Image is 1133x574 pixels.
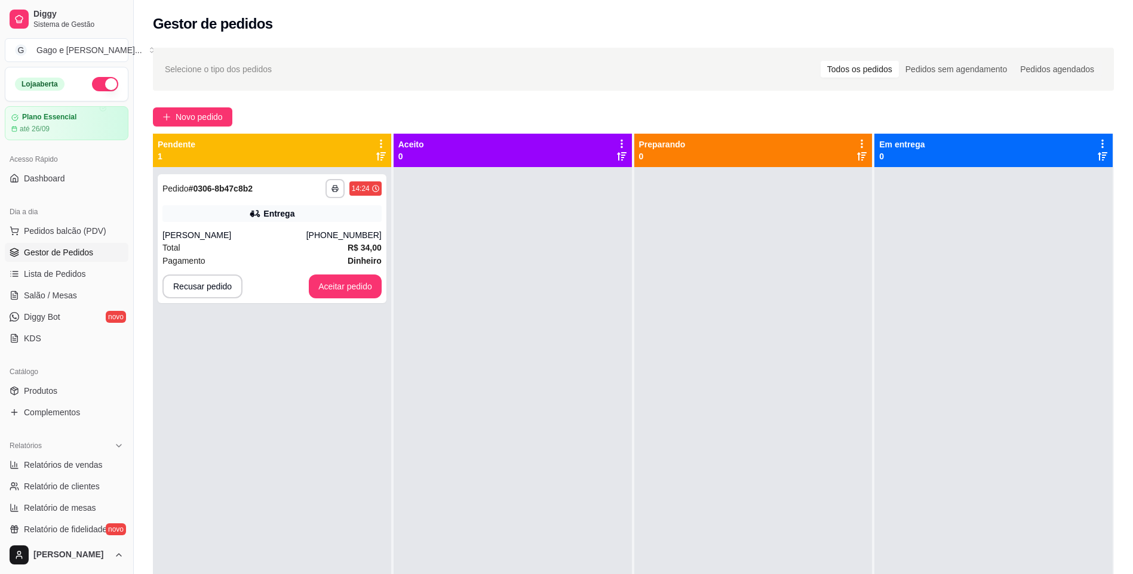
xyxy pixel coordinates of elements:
span: Relatório de mesas [24,502,96,514]
a: Gestor de Pedidos [5,243,128,262]
div: [PHONE_NUMBER] [306,229,382,241]
button: [PERSON_NAME] [5,541,128,569]
span: [PERSON_NAME] [33,550,109,560]
a: Diggy Botnovo [5,307,128,326]
a: Relatório de mesas [5,498,128,517]
button: Pedidos balcão (PDV) [5,221,128,240]
button: Novo pedido [153,107,232,126]
p: 1 [158,150,195,162]
a: KDS [5,329,128,348]
span: Novo pedido [176,110,223,124]
span: Total [162,241,180,254]
span: G [15,44,27,56]
a: DiggySistema de Gestão [5,5,128,33]
div: Acesso Rápido [5,150,128,169]
a: Lista de Pedidos [5,264,128,283]
span: Sistema de Gestão [33,20,124,29]
strong: # 0306-8b47c8b2 [189,184,253,193]
div: Loja aberta [15,78,65,91]
span: plus [162,113,171,121]
p: 0 [398,150,424,162]
a: Complementos [5,403,128,422]
span: Relatórios [10,441,42,450]
span: Relatórios de vendas [24,459,103,471]
a: Relatório de fidelidadenovo [5,520,128,539]
div: [PERSON_NAME] [162,229,306,241]
div: Pedidos sem agendamento [899,61,1014,78]
a: Relatórios de vendas [5,455,128,474]
span: Dashboard [24,172,65,184]
button: Select a team [5,38,128,62]
div: 14:24 [352,184,370,193]
div: Gago e [PERSON_NAME] ... [36,44,142,56]
article: Plano Essencial [22,113,76,122]
a: Relatório de clientes [5,477,128,496]
div: Dia a dia [5,202,128,221]
div: Todos os pedidos [821,61,899,78]
span: Diggy Bot [24,311,60,323]
button: Recusar pedido [162,274,242,298]
p: 0 [879,150,925,162]
a: Produtos [5,381,128,400]
p: Preparando [639,138,686,150]
span: Selecione o tipo dos pedidos [165,63,272,76]
span: Diggy [33,9,124,20]
p: Pendente [158,138,195,150]
a: Salão / Mesas [5,286,128,305]
p: 0 [639,150,686,162]
strong: R$ 34,00 [348,243,382,252]
span: Salão / Mesas [24,289,77,301]
button: Aceitar pedido [309,274,382,298]
span: Pedido [162,184,189,193]
h2: Gestor de pedidos [153,14,273,33]
span: Complementos [24,406,80,418]
div: Entrega [263,208,294,220]
strong: Dinheiro [348,256,382,266]
span: Gestor de Pedidos [24,246,93,258]
span: Produtos [24,385,57,397]
button: Alterar Status [92,77,118,91]
div: Catálogo [5,362,128,381]
a: Dashboard [5,169,128,188]
span: Relatório de fidelidade [24,523,107,535]
span: Lista de Pedidos [24,268,86,280]
span: Pagamento [162,254,205,267]
a: Plano Essencialaté 26/09 [5,106,128,140]
div: Pedidos agendados [1014,61,1101,78]
span: Relatório de clientes [24,480,100,492]
span: KDS [24,332,41,344]
p: Em entrega [879,138,925,150]
p: Aceito [398,138,424,150]
span: Pedidos balcão (PDV) [24,225,106,237]
article: até 26/09 [20,124,50,134]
